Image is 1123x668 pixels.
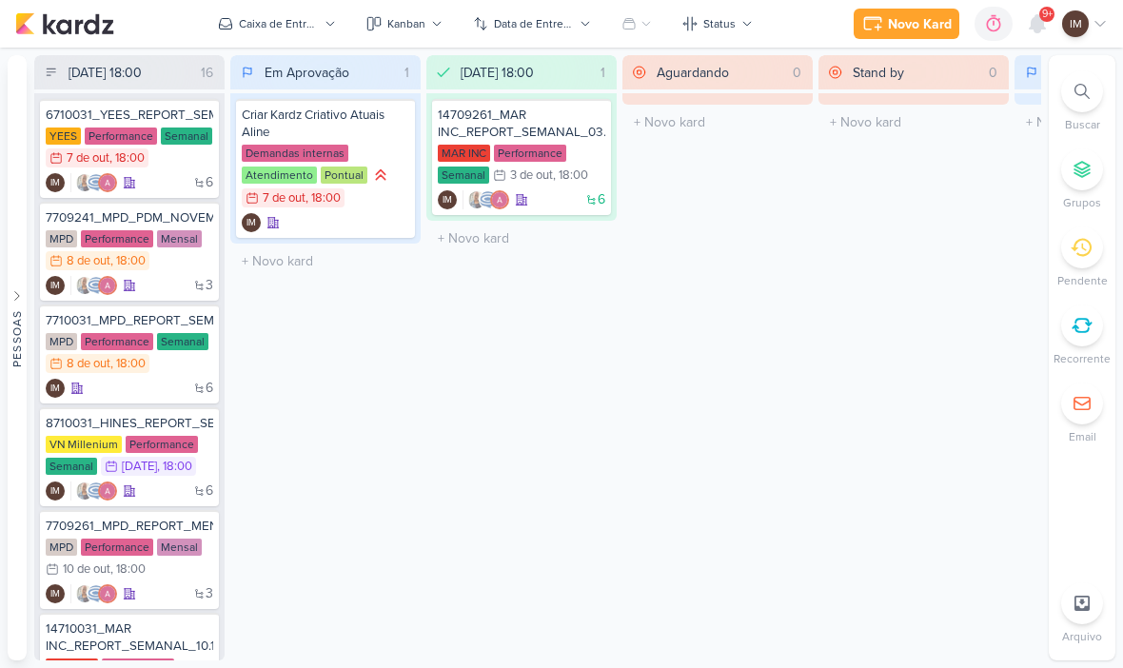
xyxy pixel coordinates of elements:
p: IM [246,219,256,228]
div: Semanal [46,458,97,475]
div: 3 de out [510,169,553,182]
div: 10 de out [63,563,110,576]
div: Mensal [157,539,202,556]
input: + Novo kard [430,225,613,252]
div: Colaboradores: Iara Santos, Caroline Traven De Andrade, Alessandra Gomes [70,481,117,501]
li: Ctrl + F [1049,70,1115,133]
span: 3 [206,587,213,600]
p: IM [50,282,60,291]
div: Performance [126,436,198,453]
div: Atendimento [242,167,317,184]
div: Performance [85,128,157,145]
p: IM [50,590,60,599]
div: 6710031_YEES_REPORT_SEMANAL_MARKETING_07.10 [46,107,213,124]
img: Iara Santos [75,584,94,603]
span: 3 [206,279,213,292]
div: , 18:00 [109,152,145,165]
img: Caroline Traven De Andrade [87,173,106,192]
img: Iara Santos [75,276,94,295]
p: IM [50,179,60,188]
div: Isabella Machado Guimarães [46,379,65,398]
p: Recorrente [1054,350,1111,367]
div: Performance [81,230,153,247]
button: Pessoas [8,55,27,660]
div: Criador(a): Isabella Machado Guimarães [46,173,65,192]
img: Alessandra Gomes [98,481,117,501]
div: Performance [81,539,153,556]
div: 0 [785,63,809,83]
div: 8 de out [67,358,110,370]
div: Semanal [161,128,212,145]
div: MAR INC [438,145,490,162]
div: 1 [593,63,613,83]
img: Caroline Traven De Andrade [87,276,106,295]
div: Isabella Machado Guimarães [1062,10,1089,37]
p: IM [50,487,60,497]
div: 14709261_MAR INC_REPORT_SEMANAL_03.10 [438,107,605,141]
span: 9+ [1042,7,1053,22]
div: Isabella Machado Guimarães [438,190,457,209]
img: Caroline Traven De Andrade [87,584,106,603]
input: + Novo kard [234,247,417,275]
span: 6 [206,176,213,189]
div: Novo Kard [888,14,952,34]
div: , 18:00 [110,358,146,370]
div: 7710031_MPD_REPORT_SEMANAL_08.10 [46,312,213,329]
div: 7 de out [67,152,109,165]
span: 6 [206,382,213,395]
div: 8 de out [67,255,110,267]
div: [DATE] [122,461,157,473]
span: 6 [206,484,213,498]
img: Alessandra Gomes [98,276,117,295]
p: Arquivo [1062,628,1102,645]
p: Buscar [1065,116,1100,133]
p: Email [1069,428,1096,445]
div: Criador(a): Isabella Machado Guimarães [438,190,457,209]
p: IM [443,196,452,206]
span: 6 [598,193,605,206]
div: Performance [81,333,153,350]
img: Caroline Traven De Andrade [479,190,498,209]
div: Colaboradores: Iara Santos, Caroline Traven De Andrade, Alessandra Gomes [70,276,117,295]
div: 14710031_MAR INC_REPORT_SEMANAL_10.10 [46,620,213,655]
div: Isabella Machado Guimarães [46,173,65,192]
div: Isabella Machado Guimarães [46,276,65,295]
img: Alessandra Gomes [98,173,117,192]
div: Demandas internas [242,145,348,162]
div: Isabella Machado Guimarães [46,481,65,501]
p: Pendente [1057,272,1108,289]
div: Colaboradores: Iara Santos, Caroline Traven De Andrade, Alessandra Gomes [70,173,117,192]
div: 0 [981,63,1005,83]
div: Criador(a): Isabella Machado Guimarães [46,276,65,295]
p: IM [1070,15,1082,32]
p: IM [50,384,60,394]
img: Iara Santos [75,173,94,192]
p: Grupos [1063,194,1101,211]
div: Prioridade Alta [371,166,390,185]
div: Isabella Machado Guimarães [46,584,65,603]
div: Semanal [438,167,489,184]
div: 16 [193,63,221,83]
div: , 18:00 [305,192,341,205]
div: , 18:00 [553,169,588,182]
div: VN Millenium [46,436,122,453]
div: Pessoas [9,310,26,367]
div: Performance [494,145,566,162]
input: + Novo kard [822,108,1005,136]
div: Criador(a): Isabella Machado Guimarães [46,584,65,603]
img: Iara Santos [75,481,94,501]
div: MPD [46,230,77,247]
img: Alessandra Gomes [490,190,509,209]
div: MPD [46,539,77,556]
div: Mensal [157,230,202,247]
div: Semanal [157,333,208,350]
img: Iara Santos [467,190,486,209]
div: Isabella Machado Guimarães [242,213,261,232]
div: Criador(a): Isabella Machado Guimarães [46,481,65,501]
div: Criador(a): Isabella Machado Guimarães [242,213,261,232]
div: , 18:00 [157,461,192,473]
div: Pontual [321,167,367,184]
input: + Novo kard [626,108,809,136]
img: kardz.app [15,12,114,35]
img: Caroline Traven De Andrade [87,481,106,501]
